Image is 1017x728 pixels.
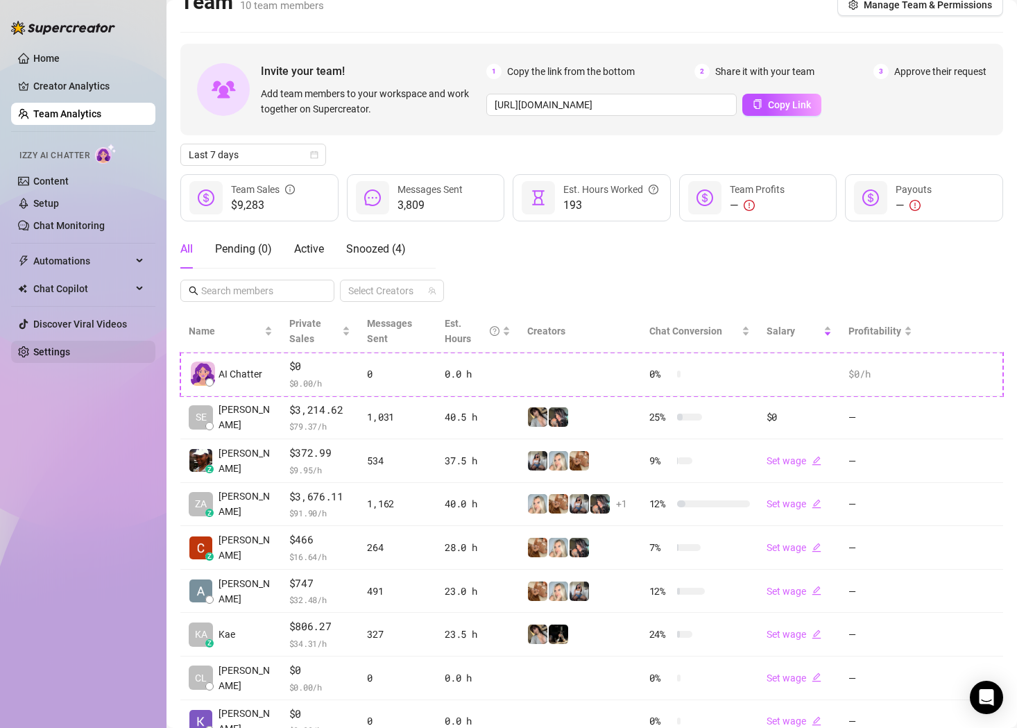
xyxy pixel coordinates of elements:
[346,242,406,255] span: Snoozed ( 4 )
[848,325,901,337] span: Profitability
[367,670,428,686] div: 0
[18,255,29,266] span: thunderbolt
[840,439,921,483] td: —
[445,670,511,686] div: 0.0 h
[549,625,568,644] img: RavenGoesWild
[528,625,547,644] img: Raven
[649,409,672,425] span: 25 %
[590,494,610,514] img: Riley
[649,496,672,511] span: 12 %
[528,582,547,601] img: Roux️‍
[694,64,710,79] span: 2
[528,451,547,471] img: ANDREA
[896,184,932,195] span: Payouts
[812,499,821,509] span: edit
[570,451,589,471] img: Roux️‍
[767,672,821,684] a: Set wageedit
[649,540,672,555] span: 7 %
[289,402,351,418] span: $3,214.62
[195,627,207,642] span: KA
[189,579,212,602] img: Alyssa Reuse
[549,494,568,514] img: Roux️‍
[33,108,101,119] a: Team Analytics
[812,586,821,595] span: edit
[19,149,89,162] span: Izzy AI Chatter
[219,366,262,382] span: AI Chatter
[289,358,351,375] span: $0
[289,680,351,694] span: $ 0.00 /h
[180,310,281,353] th: Name
[189,536,212,559] img: Ciara Birley
[812,672,821,682] span: edit
[195,496,207,511] span: ZA
[195,670,207,686] span: CL
[696,189,713,206] span: dollar-circle
[289,575,351,592] span: $747
[205,509,214,517] div: z
[730,197,785,214] div: —
[289,506,351,520] span: $ 91.90 /h
[570,494,589,514] img: ANDREA
[744,200,755,211] span: exclamation-circle
[367,409,428,425] div: 1,031
[873,64,889,79] span: 3
[18,284,27,294] img: Chat Copilot
[486,64,502,79] span: 1
[549,582,568,601] img: Megan
[367,540,428,555] div: 264
[289,618,351,635] span: $806.27
[445,627,511,642] div: 23.5 h
[445,540,511,555] div: 28.0 h
[840,483,921,527] td: —
[519,310,641,353] th: Creators
[219,627,235,642] span: Kae
[428,287,436,295] span: team
[231,197,295,214] span: $9,283
[812,543,821,552] span: edit
[33,75,144,97] a: Creator Analytics
[205,639,214,647] div: z
[649,627,672,642] span: 24 %
[285,182,295,197] span: info-circle
[840,396,921,440] td: —
[367,627,428,642] div: 327
[528,494,547,514] img: Megan
[367,584,428,599] div: 491
[840,526,921,570] td: —
[289,593,351,607] span: $ 32.48 /h
[364,189,381,206] span: message
[219,446,273,476] span: [PERSON_NAME]
[219,489,273,519] span: [PERSON_NAME]
[205,552,214,561] div: z
[205,465,214,473] div: z
[649,453,672,468] span: 9 %
[196,409,207,425] span: SE
[189,144,318,165] span: Last 7 days
[528,407,547,427] img: Raven
[490,316,499,346] span: question-circle
[445,453,511,468] div: 37.5 h
[649,584,672,599] span: 12 %
[289,662,351,679] span: $0
[219,663,273,693] span: [PERSON_NAME]
[563,182,658,197] div: Est. Hours Worked
[289,463,351,477] span: $ 9.95 /h
[570,538,589,557] img: Riley
[445,316,499,346] div: Est. Hours
[367,366,428,382] div: 0
[649,325,722,337] span: Chat Conversion
[33,220,105,231] a: Chat Monitoring
[33,250,132,272] span: Automations
[219,402,273,432] span: [PERSON_NAME]
[261,62,486,80] span: Invite your team!
[970,681,1003,714] div: Open Intercom Messenger
[742,94,821,116] button: Copy Link
[812,716,821,726] span: edit
[616,496,627,511] span: + 1
[528,538,547,557] img: Roux️‍
[445,366,511,382] div: 0.0 h
[730,184,785,195] span: Team Profits
[840,570,921,613] td: —
[530,189,547,206] span: hourglass
[289,419,351,433] span: $ 79.37 /h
